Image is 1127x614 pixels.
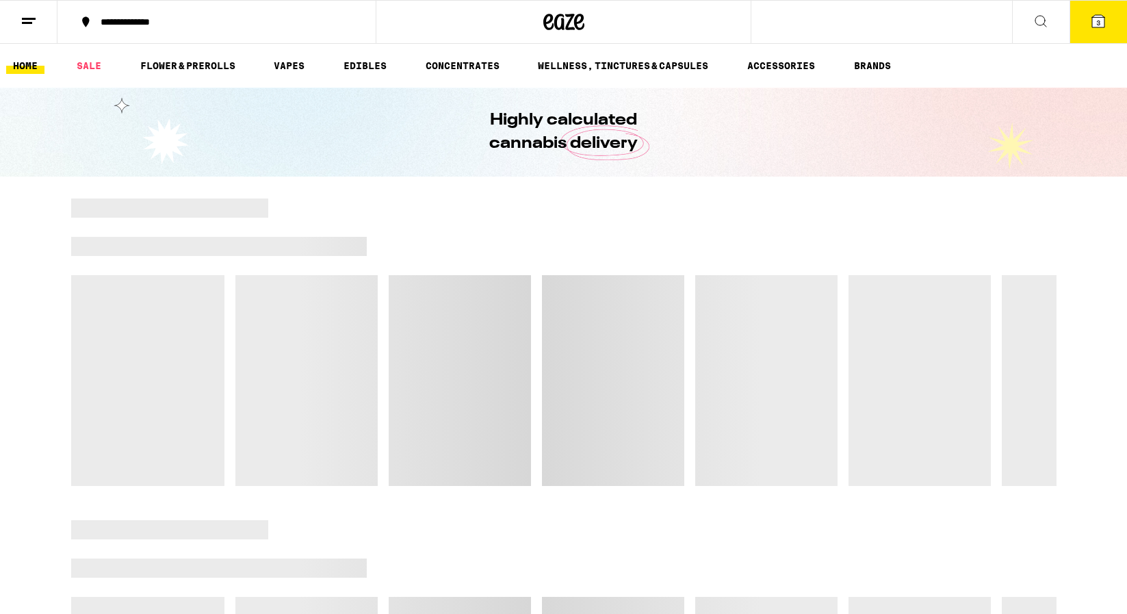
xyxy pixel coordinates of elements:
[1039,573,1113,607] iframe: Opens a widget where you can find more information
[847,57,898,74] button: BRANDS
[6,57,44,74] a: HOME
[70,57,108,74] a: SALE
[451,109,677,155] h1: Highly calculated cannabis delivery
[1070,1,1127,43] button: 3
[337,57,393,74] a: EDIBLES
[531,57,715,74] a: WELLNESS, TINCTURES & CAPSULES
[1096,18,1100,27] span: 3
[419,57,506,74] a: CONCENTRATES
[133,57,242,74] a: FLOWER & PREROLLS
[740,57,822,74] a: ACCESSORIES
[267,57,311,74] a: VAPES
